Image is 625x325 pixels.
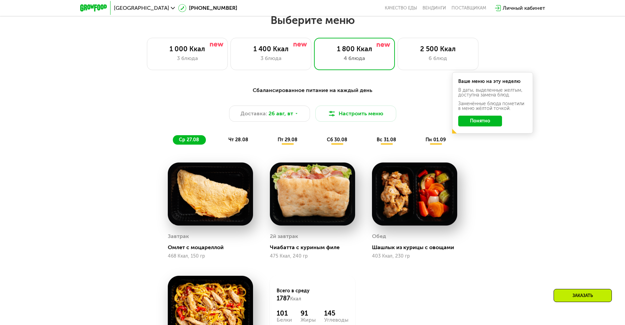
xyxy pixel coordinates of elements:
[241,110,267,118] span: Доставка:
[270,231,298,241] div: 2й завтрак
[277,288,348,302] div: Всего в среду
[277,309,292,317] div: 101
[114,5,169,11] span: [GEOGRAPHIC_DATA]
[458,79,527,84] div: Ваше меню на эту неделю
[301,309,316,317] div: 91
[451,5,486,11] div: поставщикам
[458,88,527,97] div: В даты, выделенные желтым, доступна замена блюд.
[168,244,258,251] div: Омлет с моцареллой
[315,106,396,122] button: Настроить меню
[113,86,512,95] div: Сбалансированное питание на каждый день
[321,45,388,53] div: 1 800 Ккал
[270,254,355,259] div: 475 Ккал, 240 гр
[423,5,446,11] a: Вендинги
[277,317,292,323] div: Белки
[377,137,396,143] span: вс 31.08
[554,289,612,302] div: Заказать
[385,5,417,11] a: Качество еды
[154,54,221,62] div: 3 блюда
[168,231,189,241] div: Завтрак
[179,137,199,143] span: ср 27.08
[324,309,348,317] div: 145
[270,244,361,251] div: Чиабатта с куриным филе
[238,54,304,62] div: 3 блюда
[301,317,316,323] div: Жиры
[372,244,463,251] div: Шашлык из курицы с овощами
[238,45,304,53] div: 1 400 Ккал
[22,13,603,27] h2: Выберите меню
[324,317,348,323] div: Углеводы
[426,137,446,143] span: пн 01.09
[327,137,347,143] span: сб 30.08
[154,45,221,53] div: 1 000 Ккал
[228,137,248,143] span: чт 28.08
[458,101,527,111] div: Заменённые блюда пометили в меню жёлтой точкой.
[178,4,237,12] a: [PHONE_NUMBER]
[503,4,545,12] div: Личный кабинет
[277,295,290,302] span: 1787
[168,254,253,259] div: 468 Ккал, 150 гр
[458,116,502,126] button: Понятно
[405,45,471,53] div: 2 500 Ккал
[278,137,298,143] span: пт 29.08
[269,110,293,118] span: 26 авг, вт
[405,54,471,62] div: 6 блюд
[321,54,388,62] div: 4 блюда
[372,254,457,259] div: 403 Ккал, 230 гр
[372,231,386,241] div: Обед
[290,296,301,302] span: Ккал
